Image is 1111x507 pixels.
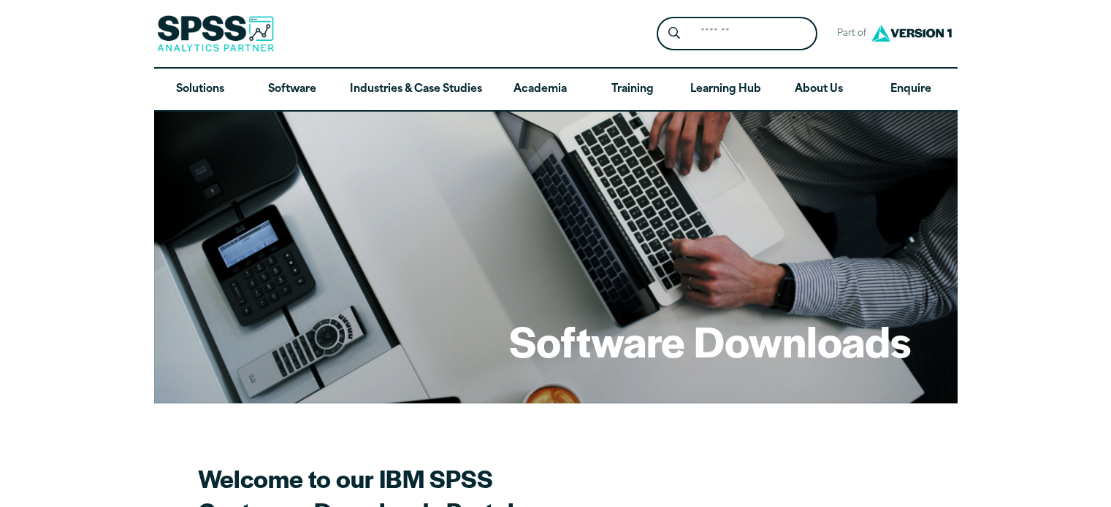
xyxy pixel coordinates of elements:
a: Industries & Case Studies [338,69,494,111]
img: SPSS Analytics Partner [157,15,274,52]
a: Training [586,69,678,111]
nav: Desktop version of site main menu [154,69,958,111]
form: Site Header Search Form [657,17,817,51]
a: About Us [773,69,865,111]
a: Enquire [865,69,957,111]
a: Software [246,69,338,111]
a: Academia [494,69,586,111]
span: Part of [829,23,868,44]
h1: Software Downloads [509,312,911,369]
a: Solutions [154,69,246,111]
a: Learning Hub [679,69,773,111]
img: Version1 Logo [868,20,955,47]
svg: Search magnifying glass icon [668,27,680,39]
button: Search magnifying glass icon [660,20,687,47]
